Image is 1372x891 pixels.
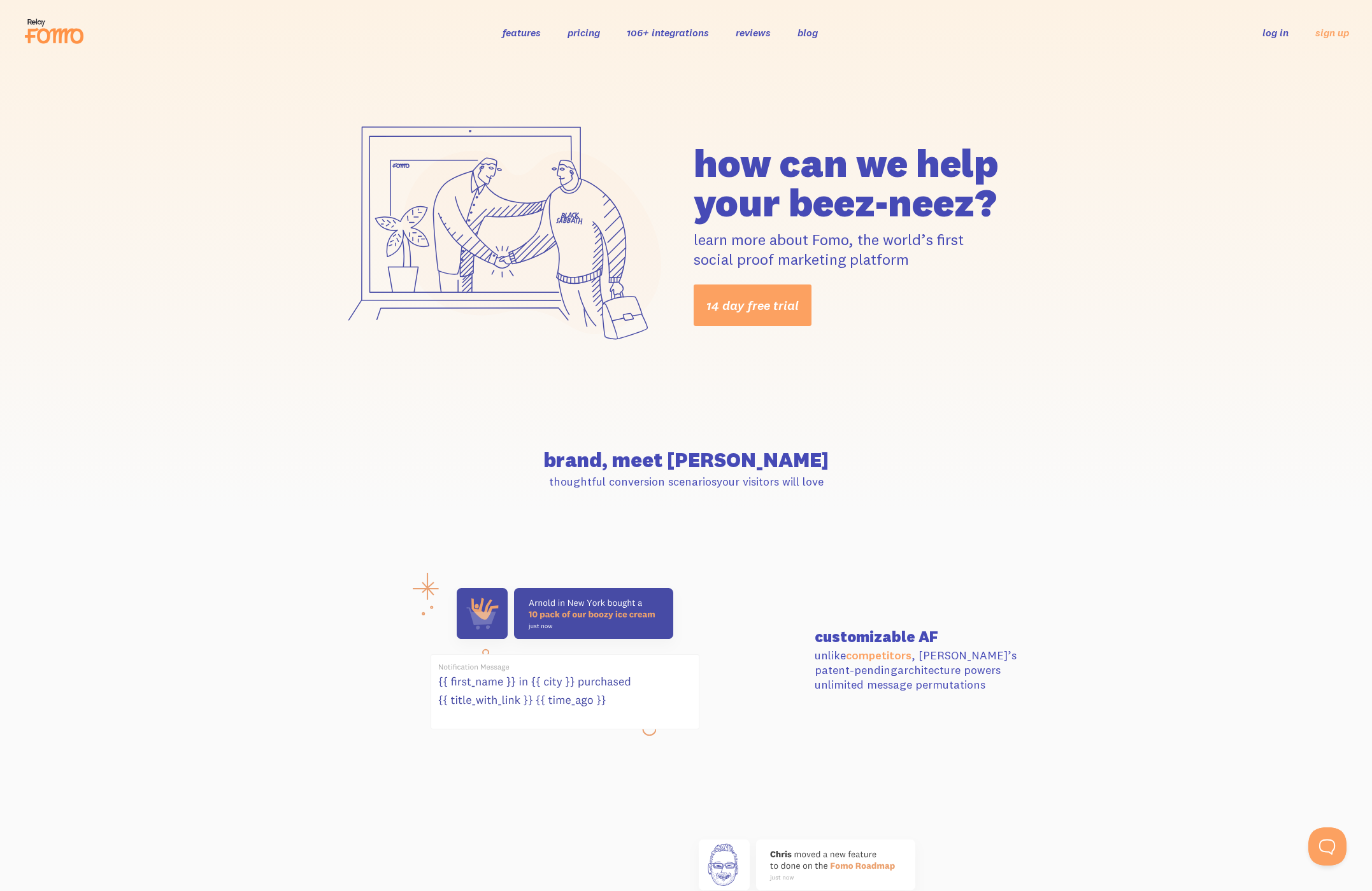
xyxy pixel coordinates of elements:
[694,284,811,326] a: 14 day free trial
[694,230,1041,269] p: learn more about Fomo, the world’s first social proof marketing platform
[331,474,1041,489] p: thoughtful conversion scenarios your visitors will love
[815,648,1041,692] p: unlike , [PERSON_NAME]’s patent-pending architecture powers unlimited message permutations
[1308,827,1347,866] iframe: Help Scout Beacon - Open
[1315,26,1349,39] a: sign up
[797,26,818,39] a: blog
[815,629,1041,644] h3: customizable AF
[694,143,1041,222] h1: how can we help your beez-neez?
[568,26,600,39] a: pricing
[1262,26,1289,39] a: log in
[331,450,1041,470] h2: brand, meet [PERSON_NAME]
[846,648,911,663] a: competitors
[736,26,771,39] a: reviews
[627,26,709,39] a: 106+ integrations
[503,26,541,39] a: features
